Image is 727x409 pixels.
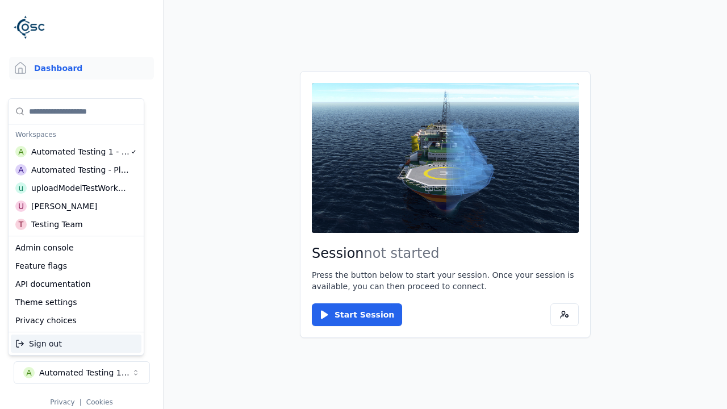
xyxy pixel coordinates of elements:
div: u [15,182,27,194]
div: Suggestions [9,236,144,332]
div: A [15,164,27,176]
div: [PERSON_NAME] [31,201,97,212]
div: Automated Testing 1 - Playwright [31,146,130,157]
div: Sign out [11,335,141,353]
div: Feature flags [11,257,141,275]
div: Suggestions [9,332,144,355]
div: Admin console [11,239,141,257]
div: Automated Testing - Playwright [31,164,129,176]
div: Privacy choices [11,311,141,329]
div: Theme settings [11,293,141,311]
div: T [15,219,27,230]
div: API documentation [11,275,141,293]
div: Workspaces [11,127,141,143]
div: U [15,201,27,212]
div: Suggestions [9,99,144,236]
div: Testing Team [31,219,83,230]
div: A [15,146,27,157]
div: uploadModelTestWorkspace [31,182,129,194]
